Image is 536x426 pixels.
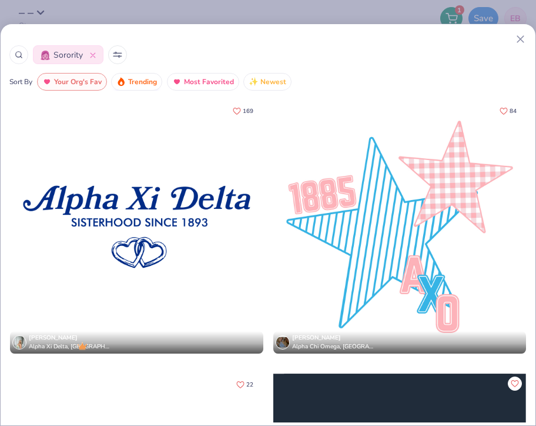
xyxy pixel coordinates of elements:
[167,73,239,91] button: Most Favorited
[37,73,107,91] button: Your Org's Fav
[508,377,522,391] button: Like
[494,103,522,119] button: Like
[510,108,517,114] span: 84
[243,73,292,91] button: Newest
[172,77,182,86] img: most_fav.gif
[227,103,259,119] button: Like
[116,77,126,86] img: trending.gif
[260,75,286,89] span: Newest
[42,77,52,86] img: most_fav.gif
[29,334,78,342] span: [PERSON_NAME]
[246,381,253,387] span: 22
[54,75,102,89] span: Your Org's Fav
[292,342,373,351] span: Alpha Chi Omega, [GEOGRAPHIC_DATA]
[111,73,162,91] button: Trending
[292,334,341,342] span: [PERSON_NAME]
[29,342,110,351] span: Alpha Xi Delta, [GEOGRAPHIC_DATA][US_STATE]
[53,49,83,61] span: Sorority
[128,75,157,89] span: Trending
[249,77,258,86] img: newest.gif
[184,75,234,89] span: Most Favorited
[243,108,253,114] span: 169
[108,45,127,64] button: Sort Popup Button
[33,45,103,64] button: SororitySorority
[41,51,50,60] img: Sorority
[231,377,259,392] button: Like
[9,76,32,87] div: Sort By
